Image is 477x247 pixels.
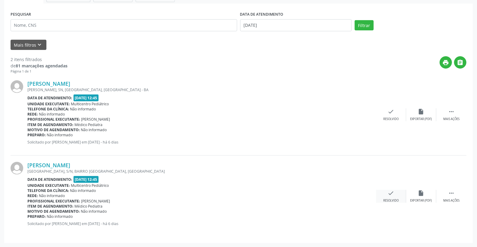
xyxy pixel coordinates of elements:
button: print [440,56,452,69]
span: Não informado [70,188,96,193]
div: Exportar (PDF) [410,117,432,121]
div: de [11,63,67,69]
div: Mais ações [443,117,460,121]
b: Unidade executante: [27,183,70,188]
label: PESQUISAR [11,10,31,19]
i:  [448,190,455,196]
i: print [443,59,449,66]
i: keyboard_arrow_down [36,42,43,48]
span: [DATE] 12:45 [74,176,99,183]
b: Profissional executante: [27,117,80,122]
b: Item de agendamento: [27,122,74,127]
b: Data de atendimento: [27,95,72,100]
span: [PERSON_NAME] [81,117,110,122]
b: Data de atendimento: [27,177,72,182]
img: img [11,162,23,174]
input: Selecione um intervalo [240,19,352,31]
b: Item de agendamento: [27,204,74,209]
div: [GEOGRAPHIC_DATA], S/N, BAIRRO [GEOGRAPHIC_DATA], [GEOGRAPHIC_DATA] [27,169,376,174]
label: DATA DE ATENDIMENTO [240,10,284,19]
span: Não informado [81,209,107,214]
i: insert_drive_file [418,108,425,115]
i:  [457,59,464,66]
span: Multicentro Pediátrico [71,183,109,188]
span: [DATE] 12:45 [74,94,99,101]
strong: 81 marcações agendadas [16,63,67,69]
button: Mais filtroskeyboard_arrow_down [11,40,46,50]
span: Não informado [39,112,65,117]
button: Filtrar [355,20,374,30]
div: Exportar (PDF) [410,199,432,203]
b: Telefone da clínica: [27,188,69,193]
div: Resolvido [383,117,399,121]
span: [PERSON_NAME] [81,199,110,204]
b: Telefone da clínica: [27,107,69,112]
span: Médico Pediatra [75,122,103,127]
b: Unidade executante: [27,101,70,107]
a: [PERSON_NAME] [27,80,70,87]
b: Motivo de agendamento: [27,127,80,132]
span: Não informado [47,132,73,137]
span: Não informado [81,127,107,132]
div: Mais ações [443,199,460,203]
div: Página 1 de 1 [11,69,67,74]
b: Profissional executante: [27,199,80,204]
b: Preparo: [27,132,46,137]
button:  [454,56,466,69]
input: Nome, CNS [11,19,237,31]
div: [PERSON_NAME], SN, [GEOGRAPHIC_DATA], [GEOGRAPHIC_DATA] - BA [27,87,376,92]
b: Preparo: [27,214,46,219]
b: Rede: [27,112,38,117]
img: img [11,80,23,93]
i: insert_drive_file [418,190,425,196]
span: Médico Pediatra [75,204,103,209]
p: Solicitado por [PERSON_NAME] em [DATE] - há 6 dias [27,140,376,145]
div: 2 itens filtrados [11,56,67,63]
p: Solicitado por [PERSON_NAME] em [DATE] - há 6 dias [27,221,376,226]
i: check [388,108,394,115]
span: Não informado [47,214,73,219]
b: Rede: [27,193,38,198]
div: Resolvido [383,199,399,203]
i:  [448,108,455,115]
a: [PERSON_NAME] [27,162,70,168]
i: check [388,190,394,196]
span: Não informado [39,193,65,198]
span: Não informado [70,107,96,112]
span: Multicentro Pediátrico [71,101,109,107]
b: Motivo de agendamento: [27,209,80,214]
